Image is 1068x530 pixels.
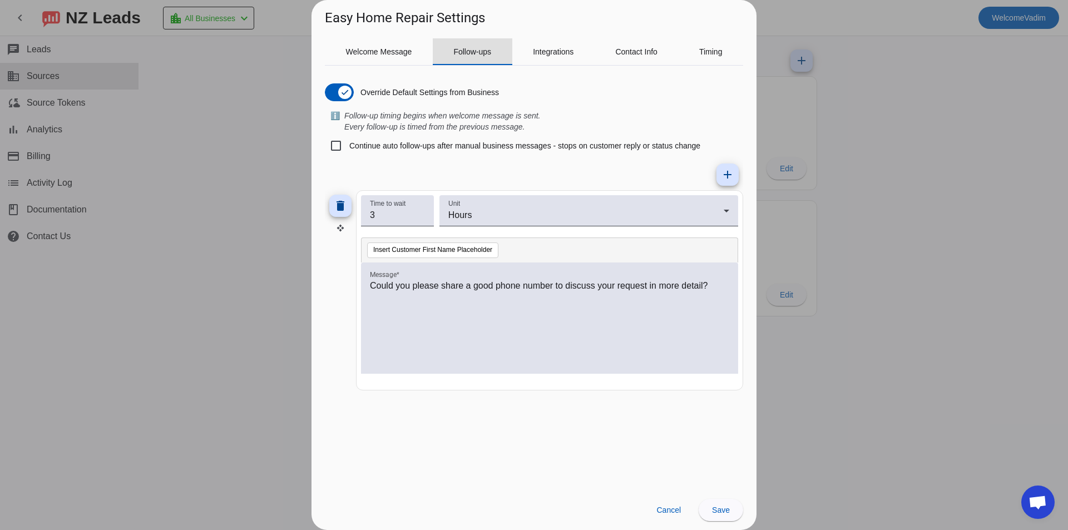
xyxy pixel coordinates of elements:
[370,279,729,293] p: Could you please share a good phone number to discuss your request in more detail?
[330,110,340,132] span: ℹ️
[344,111,541,131] i: Follow-up timing begins when welcome message is sent. Every follow-up is timed from the previous ...
[1021,486,1055,519] div: Open chat
[712,506,730,514] span: Save
[647,499,690,521] button: Cancel
[533,48,573,56] span: Integrations
[453,48,491,56] span: Follow-ups
[699,499,743,521] button: Save
[358,87,499,98] label: Override Default Settings from Business
[615,48,657,56] span: Contact Info
[370,200,406,207] mat-label: Time to wait
[367,242,498,258] button: Insert Customer First Name Placeholder
[346,48,412,56] span: Welcome Message
[347,140,700,151] label: Continue auto follow-ups after manual business messages - stops on customer reply or status change
[721,168,734,181] mat-icon: add
[699,48,723,56] span: Timing
[334,199,347,212] mat-icon: delete
[656,506,681,514] span: Cancel
[325,9,485,27] h1: Easy Home Repair Settings
[448,200,460,207] mat-label: Unit
[448,210,472,220] span: Hours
